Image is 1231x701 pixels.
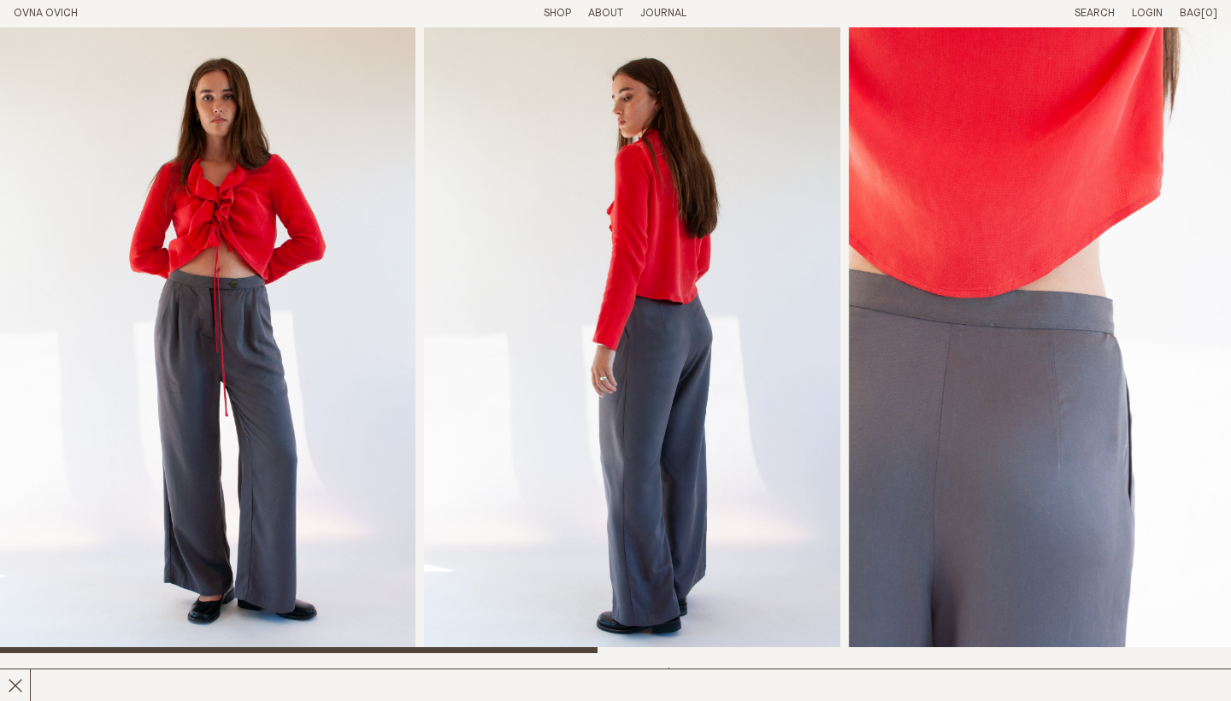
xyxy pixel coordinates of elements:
a: Login [1132,8,1163,19]
span: $370.00 [665,668,710,679]
a: Shop [544,8,571,19]
a: Search [1075,8,1115,19]
div: 2 / 6 [424,27,839,653]
a: Home [14,8,78,19]
a: Journal [640,8,686,19]
h2: Me Trouser [14,667,304,692]
img: Me Trouser [424,27,839,653]
span: [0] [1201,8,1217,19]
span: Bag [1180,8,1201,19]
summary: About [588,7,623,21]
